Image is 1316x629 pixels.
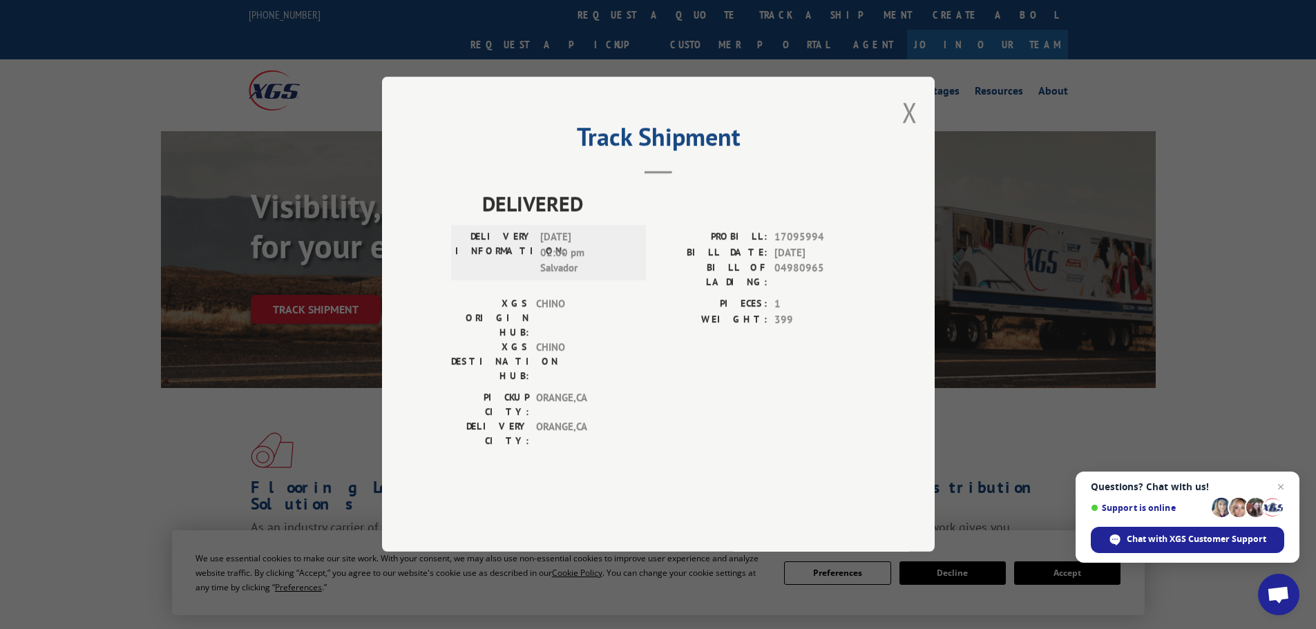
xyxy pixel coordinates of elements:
[902,94,917,130] button: Close modal
[1258,574,1299,615] div: Open chat
[774,312,866,328] span: 399
[451,340,529,384] label: XGS DESTINATION HUB:
[658,245,767,261] label: BILL DATE:
[540,230,633,277] span: [DATE] 02:00 pm Salvador
[658,230,767,246] label: PROBILL:
[451,420,529,449] label: DELIVERY CITY:
[658,312,767,328] label: WEIGHT:
[1272,478,1289,495] span: Close chat
[1091,481,1284,492] span: Questions? Chat with us!
[451,391,529,420] label: PICKUP CITY:
[774,245,866,261] span: [DATE]
[536,297,629,340] span: CHINO
[658,261,767,290] label: BILL OF LADING:
[451,297,529,340] label: XGS ORIGIN HUB:
[451,127,866,153] h2: Track Shipment
[482,188,866,220] span: DELIVERED
[536,391,629,420] span: ORANGE , CA
[774,230,866,246] span: 17095994
[774,297,866,313] span: 1
[1127,533,1266,545] span: Chat with XGS Customer Support
[658,297,767,313] label: PIECES:
[455,230,533,277] label: DELIVERY INFORMATION:
[1091,503,1207,513] span: Support is online
[1091,527,1284,553] div: Chat with XGS Customer Support
[536,420,629,449] span: ORANGE , CA
[774,261,866,290] span: 04980965
[536,340,629,384] span: CHINO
